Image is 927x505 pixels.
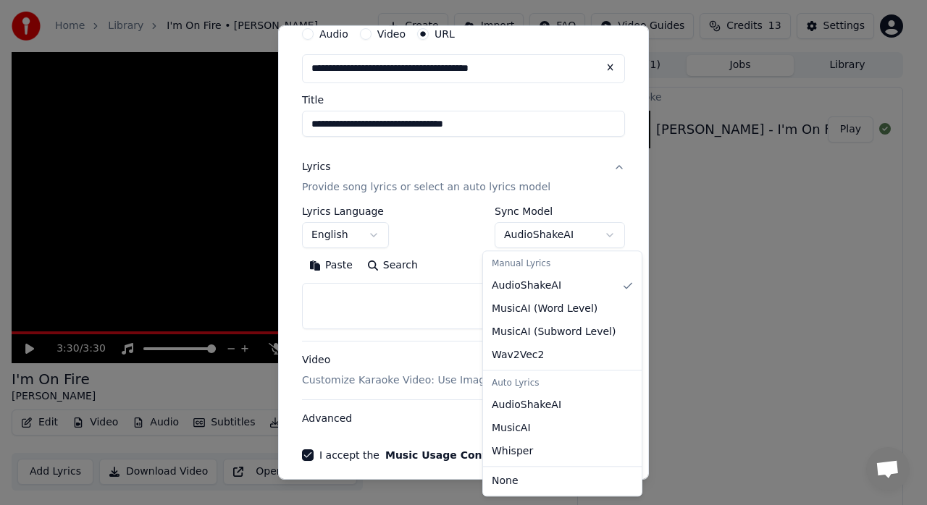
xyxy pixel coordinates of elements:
div: Manual Lyrics [486,254,639,274]
div: Auto Lyrics [486,373,639,394]
span: MusicAI ( Word Level ) [492,302,597,316]
span: Wav2Vec2 [492,348,544,362]
span: AudioShakeAI [492,398,561,412]
span: None [492,474,519,488]
span: Whisper [492,444,533,459]
span: MusicAI ( Subword Level ) [492,325,616,339]
span: AudioShakeAI [492,279,561,293]
span: MusicAI [492,421,531,436]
